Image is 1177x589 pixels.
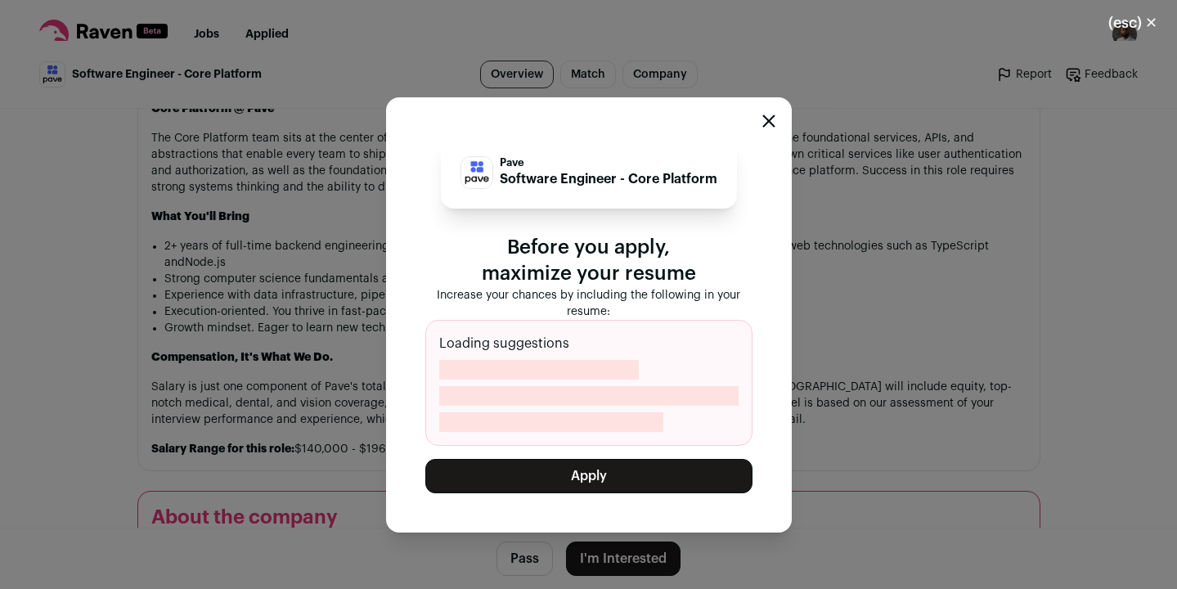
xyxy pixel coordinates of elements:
button: Close modal [1089,5,1177,41]
img: d268c817298ca33a9bf42e9764e9774be34738fe4ae2cb49b9de382e0d45c98e.jpg [461,157,492,188]
div: Loading suggestions [425,320,752,446]
p: Increase your chances by including the following in your resume: [425,287,752,320]
button: Apply [425,459,752,493]
button: Close modal [762,115,775,128]
p: Before you apply, maximize your resume [425,235,752,287]
p: Pave [500,156,717,169]
p: Software Engineer - Core Platform [500,169,717,189]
